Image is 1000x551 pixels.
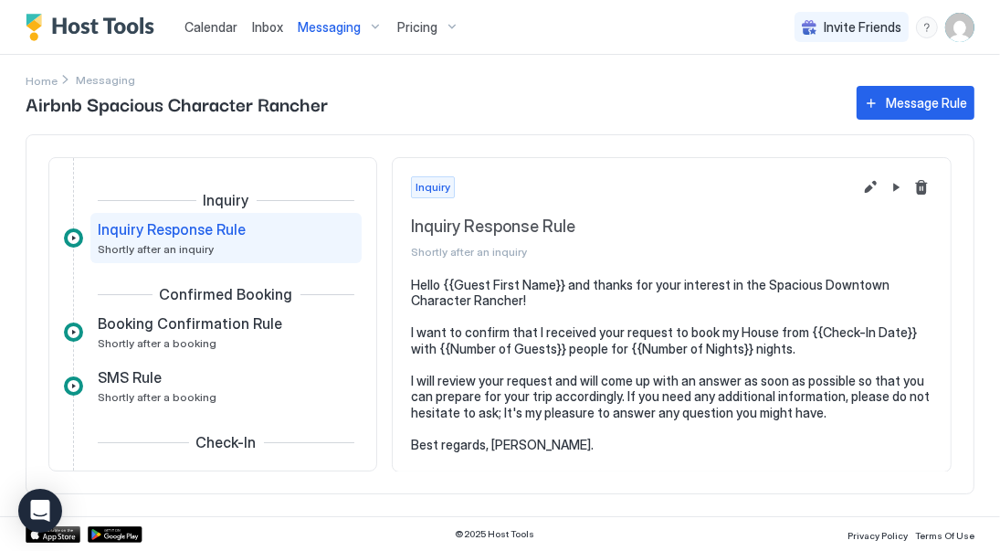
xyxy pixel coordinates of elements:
[916,16,938,38] div: menu
[857,86,974,120] button: Message Rule
[26,70,58,90] a: Home
[915,530,974,541] span: Terms Of Use
[76,73,135,87] span: Breadcrumb
[184,19,237,35] span: Calendar
[18,489,62,533] div: Open Intercom Messenger
[298,19,361,36] span: Messaging
[88,526,142,543] a: Google Play Store
[824,19,901,36] span: Invite Friends
[885,176,907,198] button: Pause Message Rule
[98,368,162,387] span: SMS Rule
[160,285,293,303] span: Confirmed Booking
[411,245,852,259] span: Shortly after an inquiry
[98,336,216,350] span: Shortly after a booking
[411,217,852,238] span: Inquiry Response Rule
[98,314,282,333] span: Booking Confirmation Rule
[98,220,246,238] span: Inquiry Response Rule
[204,191,249,209] span: Inquiry
[456,528,535,540] span: © 2025 Host Tools
[252,19,283,35] span: Inbox
[26,70,58,90] div: Breadcrumb
[847,525,908,544] a: Privacy Policy
[98,242,214,256] span: Shortly after an inquiry
[411,277,932,453] pre: Hello {{Guest First Name}} and thanks for your interest in the Spacious Downtown Character Ranche...
[397,19,437,36] span: Pricing
[26,74,58,88] span: Home
[26,90,838,117] span: Airbnb Spacious Character Rancher
[945,13,974,42] div: User profile
[184,17,237,37] a: Calendar
[915,525,974,544] a: Terms Of Use
[886,93,967,112] div: Message Rule
[416,179,450,196] span: Inquiry
[859,176,881,198] button: Edit message rule
[98,390,216,404] span: Shortly after a booking
[196,433,257,451] span: Check-In
[911,176,932,198] button: Delete message rule
[847,530,908,541] span: Privacy Policy
[26,526,80,543] a: App Store
[252,17,283,37] a: Inbox
[26,14,163,41] a: Host Tools Logo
